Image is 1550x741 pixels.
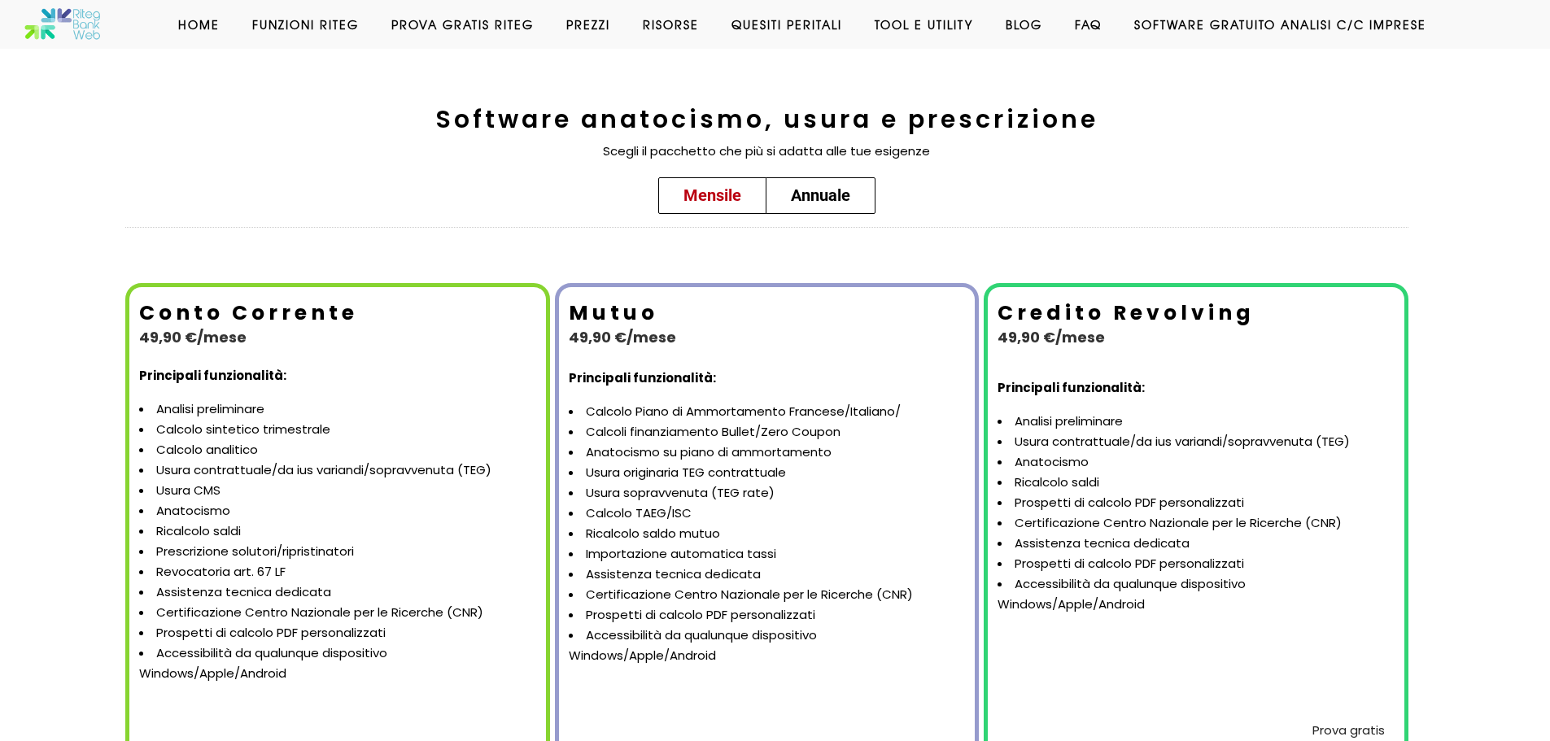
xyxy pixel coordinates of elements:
[1118,16,1443,33] a: Software GRATUITO analisi c/c imprese
[989,16,1059,33] a: Blog
[1312,721,1385,739] a: Prova gratis
[627,16,715,33] a: Risorse
[858,16,989,33] a: Tool e Utility
[998,412,1394,432] li: Analisi preliminare
[998,379,1145,396] strong: Principali funzionalità:
[569,483,965,503] li: Usura sopravvenuta (TEG rate)
[998,473,1394,493] li: Ricalcolo saldi
[139,367,286,384] strong: Principali funzionalità:
[139,603,535,623] li: Certificazione Centro Nazionale per le Ricerche (CNR)
[569,625,965,666] li: Accessibilità da qualunque dispositivo Windows/Apple/Android
[139,623,535,643] li: Prospetti di calcolo PDF personalizzati
[569,524,965,544] li: Ricalcolo saldo mutuo
[569,564,965,585] li: Assistenza tecnica dedicata
[139,399,535,420] li: Analisi preliminare
[162,16,236,33] a: Home
[569,422,965,442] li: Calcoli finanziamento Bullet/Zero Coupon
[340,142,1194,162] p: Scegli il pacchetto che più si adatta alle tue esigenze
[139,562,535,582] li: Revocatoria art. 67 LF
[569,585,965,605] li: Certificazione Centro Nazionale per le Ricerche (CNR)
[569,544,965,564] li: Importazione automatica tassi
[569,299,658,327] b: Mutuo
[998,554,1394,574] li: Prospetti di calcolo PDF personalizzati
[139,542,535,562] li: Prescrizione solutori/ripristinatori
[139,643,535,684] li: Accessibilità da qualunque dispositivo Windows/Apple/Android
[139,420,535,440] li: Calcolo sintetico trimestrale
[998,299,1255,327] b: Credito Revolving
[569,442,965,463] li: Anatocismo su piano di ammortamento
[998,327,1105,347] b: 49,90 €/mese
[139,327,247,347] b: 49,90 €/mese
[998,513,1394,534] li: Certificazione Centro Nazionale per le Ricerche (CNR)
[998,534,1394,554] li: Assistenza tecnica dedicata
[683,185,741,205] span: Mensile
[139,440,535,460] li: Calcolo analitico
[998,432,1394,452] li: Usura contrattuale/da ius variandi/sopravvenuta (TEG)
[375,16,550,33] a: Prova Gratis Riteg
[139,521,535,542] li: Ricalcolo saldi
[139,481,535,501] li: Usura CMS
[569,605,965,625] li: Prospetti di calcolo PDF personalizzati
[569,463,965,483] li: Usura originaria TEG contrattuale
[715,16,858,33] a: Quesiti Peritali
[998,493,1394,513] li: Prospetti di calcolo PDF personalizzati
[550,16,627,33] a: Prezzi
[766,177,875,214] a: Annuale
[139,582,535,603] li: Assistenza tecnica dedicata
[658,177,766,214] a: Mensile
[139,299,358,327] b: Conto Corrente
[1059,16,1118,33] a: Faq
[791,185,850,205] span: Annuale
[139,501,535,521] li: Anatocismo
[998,452,1394,473] li: Anatocismo
[340,98,1194,142] h2: Software anatocismo, usura e prescrizione
[569,503,965,524] li: Calcolo TAEG/ISC
[569,369,716,386] strong: Principali funzionalità:
[569,327,676,347] b: 49,90 €/mese
[998,574,1394,615] li: Accessibilità da qualunque dispositivo Windows/Apple/Android
[24,8,102,41] img: Software anatocismo e usura bancaria
[139,460,535,481] li: Usura contrattuale/da ius variandi/sopravvenuta (TEG)
[569,402,965,422] li: Calcolo Piano di Ammortamento Francese/Italiano/
[236,16,375,33] a: Funzioni Riteg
